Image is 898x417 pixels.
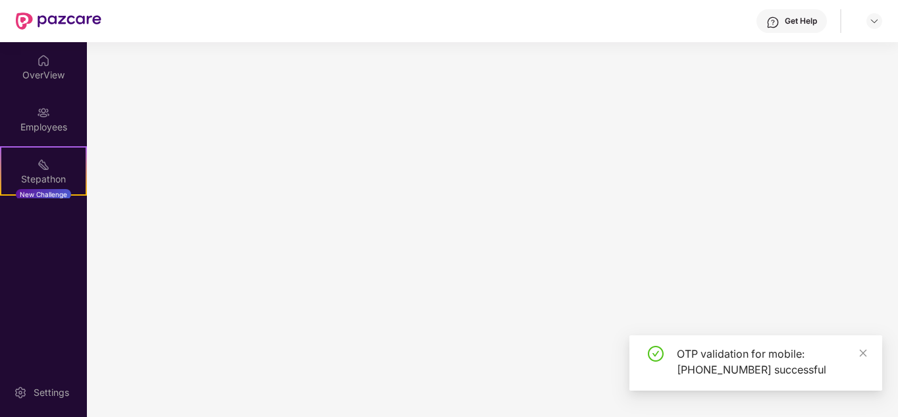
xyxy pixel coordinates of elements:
[785,16,817,26] div: Get Help
[16,13,101,30] img: New Pazcare Logo
[1,173,86,186] div: Stepathon
[766,16,779,29] img: svg+xml;base64,PHN2ZyBpZD0iSGVscC0zMngzMiIgeG1sbnM9Imh0dHA6Ly93d3cudzMub3JnLzIwMDAvc3ZnIiB3aWR0aD...
[30,386,73,399] div: Settings
[16,189,71,200] div: New Challenge
[677,346,866,377] div: OTP validation for mobile: [PHONE_NUMBER] successful
[37,158,50,171] img: svg+xml;base64,PHN2ZyB4bWxucz0iaHR0cDovL3d3dy53My5vcmcvMjAwMC9zdmciIHdpZHRoPSIyMSIgaGVpZ2h0PSIyMC...
[37,106,50,119] img: svg+xml;base64,PHN2ZyBpZD0iRW1wbG95ZWVzIiB4bWxucz0iaHR0cDovL3d3dy53My5vcmcvMjAwMC9zdmciIHdpZHRoPS...
[648,346,664,362] span: check-circle
[37,54,50,67] img: svg+xml;base64,PHN2ZyBpZD0iSG9tZSIgeG1sbnM9Imh0dHA6Ly93d3cudzMub3JnLzIwMDAvc3ZnIiB3aWR0aD0iMjAiIG...
[858,348,868,358] span: close
[869,16,880,26] img: svg+xml;base64,PHN2ZyBpZD0iRHJvcGRvd24tMzJ4MzIiIHhtbG5zPSJodHRwOi8vd3d3LnczLm9yZy8yMDAwL3N2ZyIgd2...
[14,386,27,399] img: svg+xml;base64,PHN2ZyBpZD0iU2V0dGluZy0yMHgyMCIgeG1sbnM9Imh0dHA6Ly93d3cudzMub3JnLzIwMDAvc3ZnIiB3aW...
